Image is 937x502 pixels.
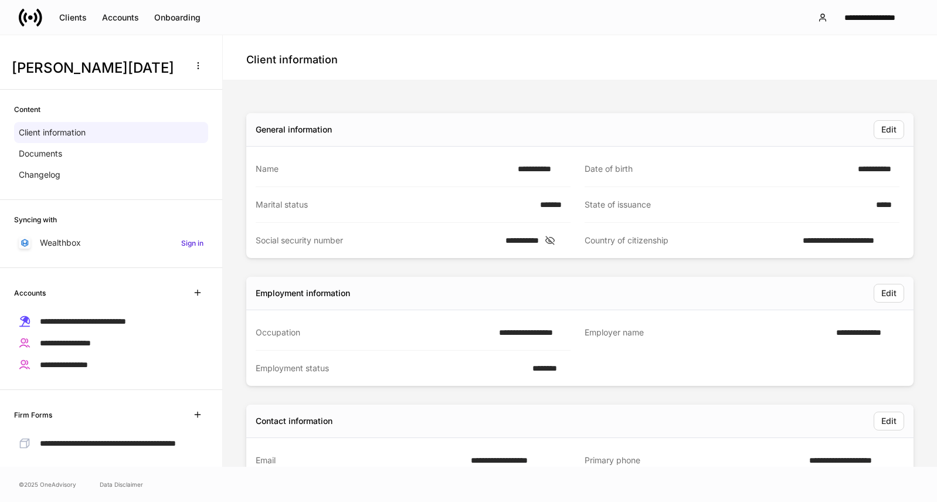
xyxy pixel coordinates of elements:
[585,199,869,211] div: State of issuance
[585,235,796,246] div: Country of citizenship
[14,214,57,225] h6: Syncing with
[19,127,86,138] p: Client information
[256,124,332,135] div: General information
[585,454,802,467] div: Primary phone
[881,126,897,134] div: Edit
[19,480,76,489] span: © 2025 OneAdvisory
[147,8,208,27] button: Onboarding
[256,287,350,299] div: Employment information
[881,289,897,297] div: Edit
[59,13,87,22] div: Clients
[100,480,143,489] a: Data Disclaimer
[14,409,52,420] h6: Firm Forms
[256,454,464,466] div: Email
[256,415,332,427] div: Contact information
[256,163,511,175] div: Name
[52,8,94,27] button: Clients
[246,53,338,67] h4: Client information
[14,143,208,164] a: Documents
[256,327,492,338] div: Occupation
[881,417,897,425] div: Edit
[256,235,499,246] div: Social security number
[12,59,181,77] h3: [PERSON_NAME][DATE]
[19,148,62,160] p: Documents
[14,232,208,253] a: WealthboxSign in
[14,122,208,143] a: Client information
[40,237,81,249] p: Wealthbox
[19,169,60,181] p: Changelog
[14,104,40,115] h6: Content
[102,13,139,22] div: Accounts
[874,120,904,139] button: Edit
[181,238,203,249] h6: Sign in
[256,362,525,374] div: Employment status
[585,163,851,175] div: Date of birth
[14,164,208,185] a: Changelog
[94,8,147,27] button: Accounts
[585,327,830,339] div: Employer name
[874,284,904,303] button: Edit
[14,287,46,299] h6: Accounts
[256,199,534,211] div: Marital status
[154,13,201,22] div: Onboarding
[874,412,904,430] button: Edit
